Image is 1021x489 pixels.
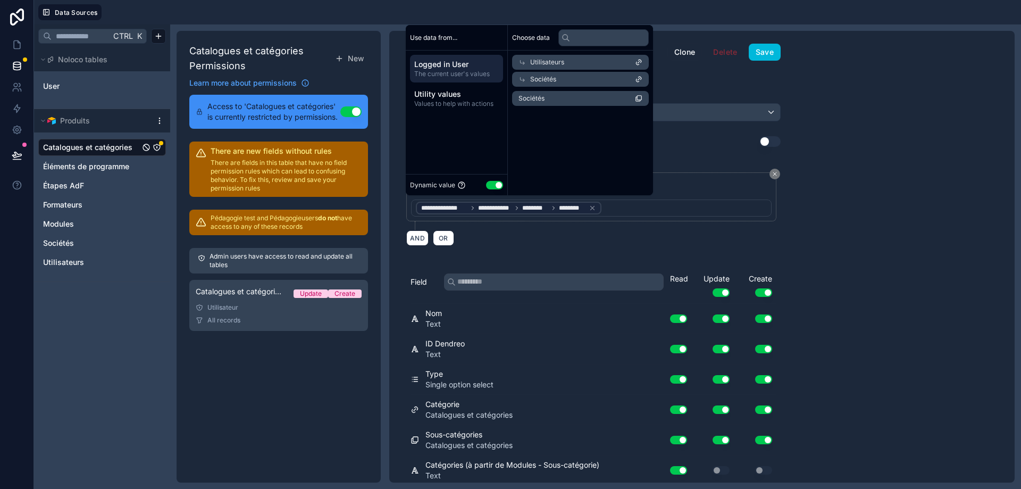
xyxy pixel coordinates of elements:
span: Access to 'Catalogues et catégories' is currently restricted by permissions. [207,101,340,122]
span: Choose data [512,34,550,42]
a: Learn more about permissions [189,78,309,88]
span: ID Dendreo [425,338,465,349]
button: Save [749,44,781,61]
span: Ctrl [112,29,134,43]
span: Catégories (à partir de Modules - Sous-catégorie) [425,460,599,470]
span: Logged in User [414,59,499,70]
span: The current user's values [414,70,499,78]
span: Sociétés [530,75,556,84]
div: scrollable content [406,51,507,117]
span: User [43,81,60,92]
div: Catalogues et catégories [38,139,166,156]
span: Dynamic value [410,181,455,189]
button: Data Sources [38,4,102,20]
span: Field [411,277,427,287]
span: Produits [60,115,90,126]
span: Modules [43,219,74,229]
div: Utilisateur [196,303,362,312]
div: Update [691,273,734,297]
span: Formateurs [43,200,82,210]
span: Catalogues et catégories [425,410,513,420]
span: Utility values [414,89,499,100]
a: Formateurs [43,200,140,210]
div: Utilisateurs [38,254,166,271]
span: Data Sources [55,9,98,16]
span: Catalogues et catégories [43,142,132,153]
button: New [331,49,368,68]
span: Type [425,369,493,379]
span: Sous-catégories [425,429,513,440]
span: Utilisateurs [43,257,84,268]
p: Admin users have access to read and update all tables [210,252,359,269]
a: Modules [43,219,140,229]
span: Values to help with actions [414,100,499,108]
div: Sociétés [38,235,166,252]
button: Clone [667,44,702,61]
div: Read [670,273,691,284]
span: Éléments de programme [43,161,129,172]
div: Formateurs [38,196,166,213]
span: Utilisateurs [530,58,564,67]
div: Éléments de programme [38,158,166,175]
button: OR [433,230,454,246]
a: Utilisateurs [43,257,140,268]
a: User [43,81,129,92]
p: Pédagogie test and Pédagogie users have access to any of these records [211,214,362,231]
a: Éléments de programme [43,161,140,172]
a: Catalogues et catégories [43,142,140,153]
p: There are fields in this table that have no field permission rules which can lead to confusing be... [211,159,362,193]
h2: There are new fields without rules [211,146,362,156]
div: User [38,78,166,95]
span: OR [437,234,450,242]
span: Use data from... [410,34,457,42]
img: Airtable Logo [47,117,56,125]
span: Noloco tables [58,54,107,65]
span: K [136,32,143,40]
div: Modules [38,216,166,233]
span: Sociétés [43,238,74,248]
div: Create [334,289,355,298]
button: Airtable LogoProduits [38,113,151,128]
span: Nom [425,308,442,319]
span: Étapes AdF [43,180,84,191]
a: Étapes AdF [43,180,140,191]
span: New [348,53,364,64]
button: AND [406,230,429,246]
span: All records [207,316,240,325]
span: Catalogues et catégories Permission 1 [196,286,285,297]
h1: Catalogues et catégories Permissions [189,44,331,73]
span: Single option select [425,379,493,390]
div: Étapes AdF [38,177,166,194]
button: Noloco tables [38,52,160,67]
div: Create [734,273,776,297]
span: Catalogues et catégories [425,440,513,451]
span: Catégorie [425,399,513,410]
span: Text [425,319,442,329]
div: Update [300,289,322,298]
span: Text [425,470,599,481]
strong: do not [318,214,337,222]
a: Sociétés [43,238,140,248]
span: Text [425,349,465,360]
span: Learn more about permissions [189,78,297,88]
a: Catalogues et catégories Permission 1UpdateCreateUtilisateurAll records [189,280,368,331]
